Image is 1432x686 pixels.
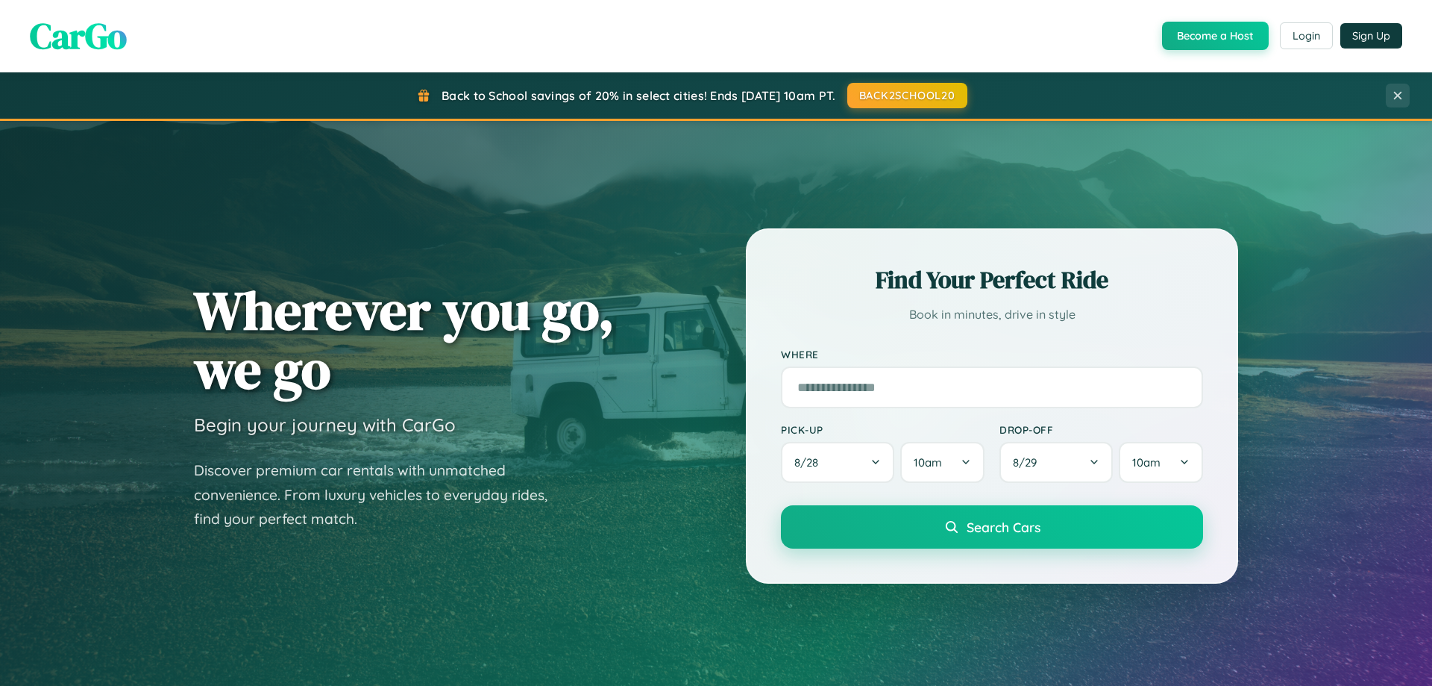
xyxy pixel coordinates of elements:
h2: Find Your Perfect Ride [781,264,1203,296]
button: 8/29 [999,442,1113,483]
button: Sign Up [1340,23,1402,49]
button: 10am [1119,442,1203,483]
label: Drop-off [999,423,1203,436]
span: 8 / 28 [794,455,826,470]
button: Login [1280,22,1333,49]
button: Search Cars [781,505,1203,549]
button: 8/28 [781,442,894,483]
button: 10am [900,442,984,483]
p: Book in minutes, drive in style [781,304,1203,325]
span: 8 / 29 [1013,455,1044,470]
button: BACK2SCHOOL20 [847,83,967,108]
span: Back to School savings of 20% in select cities! Ends [DATE] 10am PT. [442,88,835,103]
label: Pick-up [781,423,984,436]
button: Become a Host [1162,22,1269,50]
label: Where [781,348,1203,361]
span: 10am [1132,455,1161,470]
h1: Wherever you go, we go [194,281,615,399]
span: CarGo [30,11,127,60]
span: Search Cars [967,519,1040,535]
p: Discover premium car rentals with unmatched convenience. From luxury vehicles to everyday rides, ... [194,458,567,531]
span: 10am [914,455,942,470]
h3: Begin your journey with CarGo [194,414,456,436]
